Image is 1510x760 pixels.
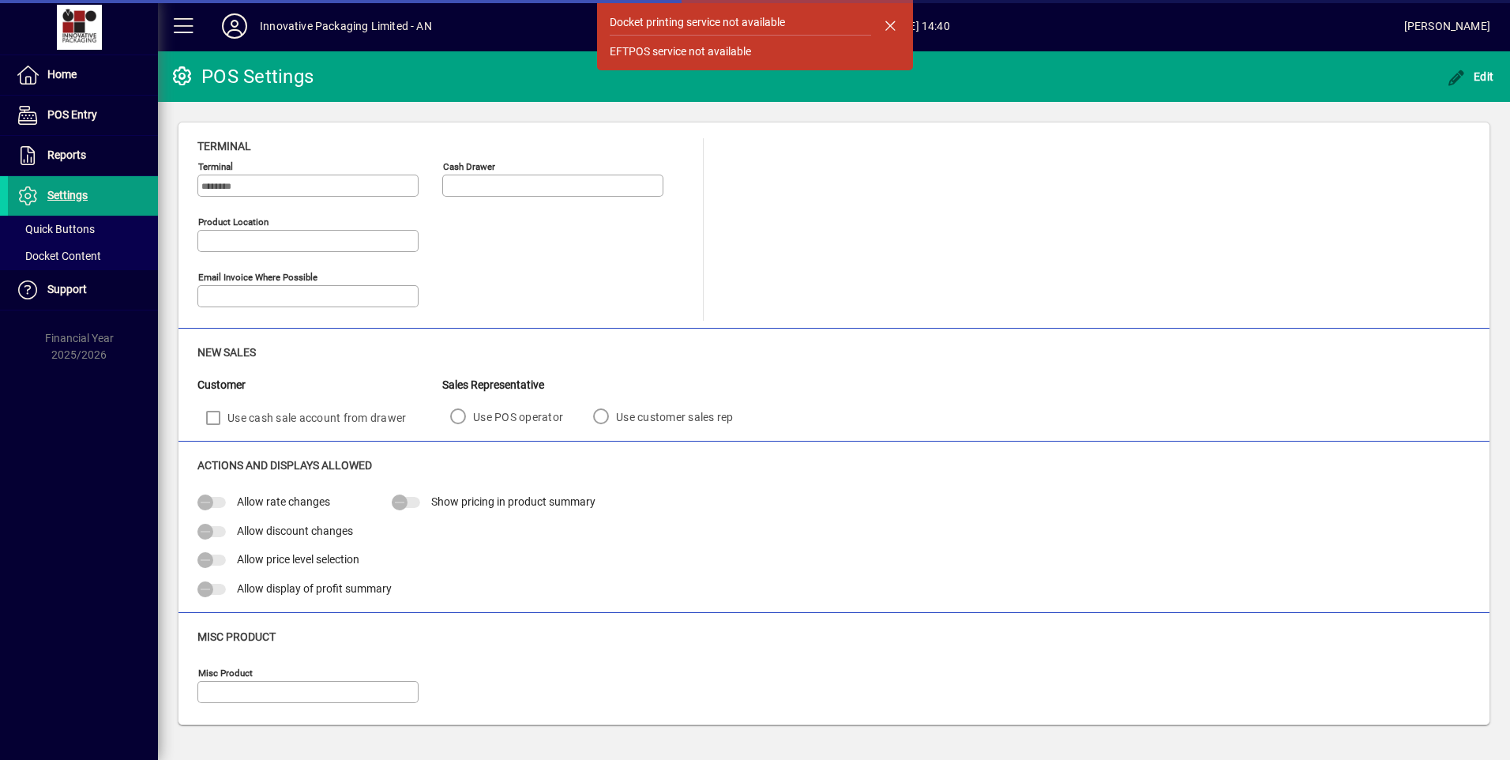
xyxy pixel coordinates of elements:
[198,668,253,679] mat-label: Misc Product
[8,270,158,310] a: Support
[47,283,87,295] span: Support
[197,630,276,643] span: Misc Product
[16,250,101,262] span: Docket Content
[1447,70,1494,83] span: Edit
[237,525,353,537] span: Allow discount changes
[432,13,1404,39] span: [DATE] 14:40
[198,216,269,228] mat-label: Product location
[260,13,432,39] div: Innovative Packaging Limited - AN
[442,377,756,393] div: Sales Representative
[1443,62,1498,91] button: Edit
[197,140,251,152] span: Terminal
[170,64,314,89] div: POS Settings
[443,161,495,172] mat-label: Cash Drawer
[198,272,317,283] mat-label: Email Invoice where possible
[209,12,260,40] button: Profile
[8,243,158,269] a: Docket Content
[197,377,442,393] div: Customer
[237,495,330,508] span: Allow rate changes
[8,96,158,135] a: POS Entry
[47,149,86,161] span: Reports
[47,68,77,81] span: Home
[431,495,595,508] span: Show pricing in product summary
[198,161,233,172] mat-label: Terminal
[47,189,88,201] span: Settings
[610,43,751,60] div: EFTPOS service not available
[197,346,256,359] span: New Sales
[8,136,158,175] a: Reports
[8,55,158,95] a: Home
[8,216,158,243] a: Quick Buttons
[237,553,359,566] span: Allow price level selection
[47,108,97,121] span: POS Entry
[197,459,372,472] span: Actions and Displays Allowed
[1404,13,1490,39] div: [PERSON_NAME]
[237,582,392,595] span: Allow display of profit summary
[16,223,95,235] span: Quick Buttons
